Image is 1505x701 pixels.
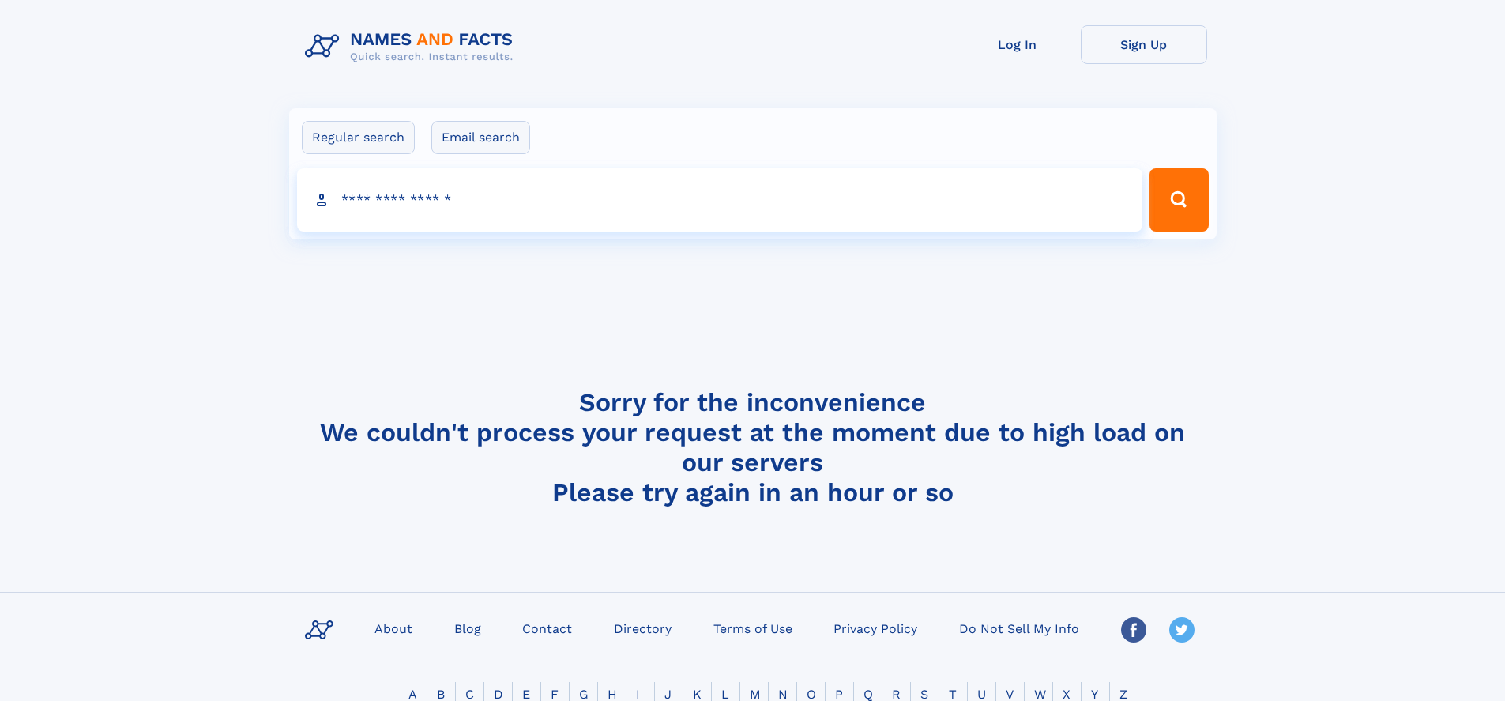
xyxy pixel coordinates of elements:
a: Do Not Sell My Info [953,616,1085,639]
button: Search Button [1149,168,1208,232]
label: Regular search [302,121,415,154]
img: Twitter [1169,617,1195,643]
label: Email search [431,121,530,154]
img: Logo Names and Facts [299,25,526,68]
a: Sign Up [1081,25,1207,64]
a: Contact [516,616,578,639]
a: Privacy Policy [827,616,924,639]
a: Blog [448,616,487,639]
a: Terms of Use [707,616,799,639]
input: search input [297,168,1143,232]
img: Facebook [1121,617,1146,643]
a: Log In [954,25,1081,64]
h4: Sorry for the inconvenience We couldn't process your request at the moment due to high load on ou... [299,387,1207,507]
a: About [368,616,419,639]
a: Directory [608,616,678,639]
